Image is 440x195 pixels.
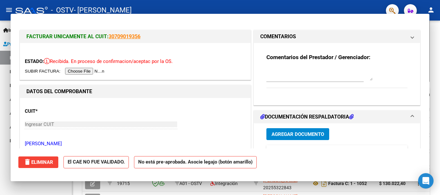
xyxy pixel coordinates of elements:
[328,181,367,186] strong: Factura C: 1 - 1052
[5,6,13,14] mat-icon: menu
[282,145,331,159] datatable-header-cell: Documento
[3,27,20,34] span: Inicio
[272,131,324,137] span: Agregar Documento
[25,140,246,147] p: [PERSON_NAME]
[254,30,420,43] mat-expansion-panel-header: COMENTARIOS
[373,145,405,159] datatable-header-cell: Subido
[266,145,282,159] datatable-header-cell: ID
[379,181,406,186] strong: $ 130.022,40
[25,58,44,64] span: ESTADO:
[266,54,370,60] strong: Comentarios del Prestador / Gerenciador:
[254,111,420,123] mat-expansion-panel-header: DOCUMENTACIÓN RESPALDATORIA
[263,177,306,190] div: 20255322843
[25,108,91,115] p: CUIT
[18,156,58,168] button: Eliminar
[320,178,328,189] i: Descargar documento
[266,128,329,140] button: Agregar Documento
[210,181,238,186] span: Integración
[44,58,173,64] span: Recibida. En proceso de confirmacion/aceptac por la OS.
[263,178,298,183] span: [PERSON_NAME]
[260,33,296,40] h1: COMENTARIOS
[418,181,431,186] span: [DATE]
[418,173,434,189] div: Open Intercom Messenger
[3,40,62,48] span: Prestadores / Proveedores
[117,181,130,186] span: 19715
[24,159,53,165] span: Eliminar
[74,3,132,17] span: - [PERSON_NAME]
[63,156,129,169] strong: El CAE NO FUE VALIDADO.
[331,145,373,159] datatable-header-cell: Usuario
[24,158,31,166] mat-icon: delete
[405,145,437,159] datatable-header-cell: Acción
[254,43,420,105] div: COMENTARIOS
[260,113,354,121] h1: DOCUMENTACIÓN RESPALDATORIA
[179,181,202,186] span: A01 - OSTV
[26,33,109,40] span: FACTURAR UNICAMENTE AL CUIT:
[427,6,435,14] mat-icon: person
[109,33,140,40] a: 30709019356
[134,156,257,169] strong: No está pre-aprobada. Asocie legajo (botón amarillo)
[51,3,74,17] span: - OSTV
[26,88,92,94] strong: DATOS DEL COMPROBANTE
